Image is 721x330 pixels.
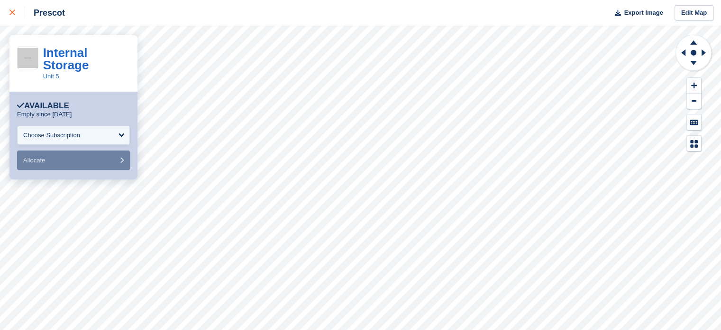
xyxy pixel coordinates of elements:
button: Map Legend [687,136,701,151]
button: Keyboard Shortcuts [687,114,701,130]
button: Zoom In [687,78,701,94]
button: Export Image [609,5,663,21]
p: Empty since [DATE] [17,111,72,118]
button: Allocate [17,151,130,170]
button: Zoom Out [687,94,701,109]
div: Choose Subscription [23,131,80,140]
a: Unit 5 [43,73,59,80]
span: Allocate [23,157,45,164]
span: Export Image [624,8,663,18]
a: Edit Map [675,5,713,21]
img: 256x256-placeholder-a091544baa16b46aadf0b611073c37e8ed6a367829ab441c3b0103e7cf8a5b1b.png [18,48,38,68]
div: Prescot [25,7,65,19]
a: Internal Storage [43,46,89,72]
div: Available [17,101,69,111]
